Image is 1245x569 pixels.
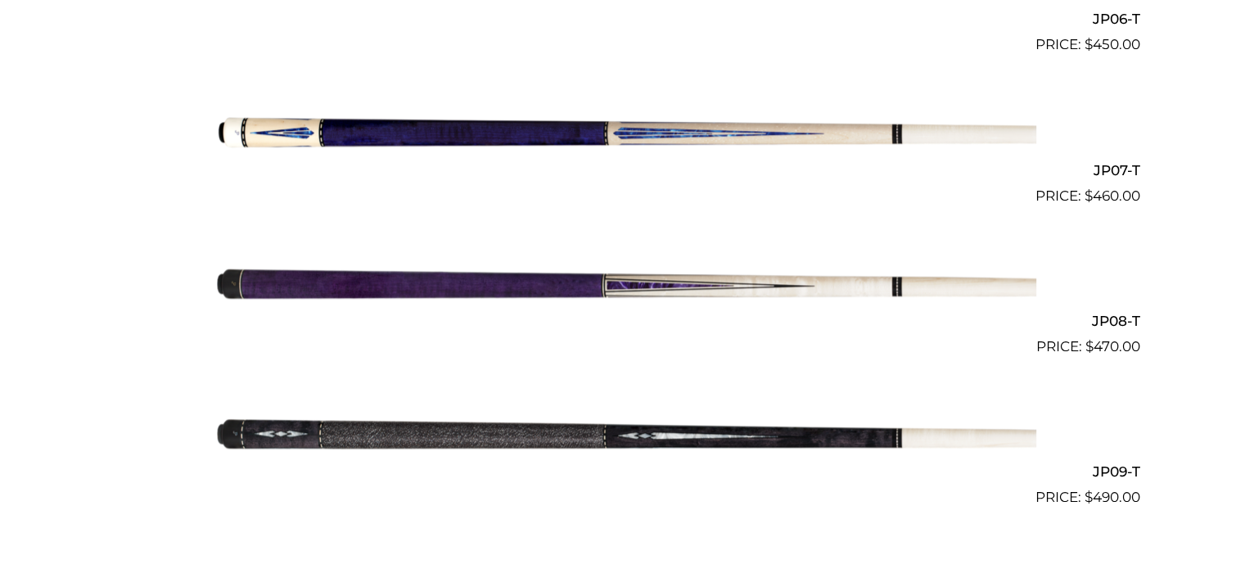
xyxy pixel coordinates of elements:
[106,155,1140,185] h2: JP07-T
[106,4,1140,34] h2: JP06-T
[1085,36,1140,52] bdi: 450.00
[106,62,1140,206] a: JP07-T $460.00
[1085,338,1094,354] span: $
[1085,489,1140,505] bdi: 490.00
[1085,338,1140,354] bdi: 470.00
[210,214,1036,351] img: JP08-T
[1085,187,1093,204] span: $
[1085,489,1093,505] span: $
[106,214,1140,358] a: JP08-T $470.00
[1085,187,1140,204] bdi: 460.00
[1085,36,1093,52] span: $
[106,364,1140,508] a: JP09-T $490.00
[210,62,1036,200] img: JP07-T
[210,364,1036,502] img: JP09-T
[106,306,1140,336] h2: JP08-T
[106,457,1140,487] h2: JP09-T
